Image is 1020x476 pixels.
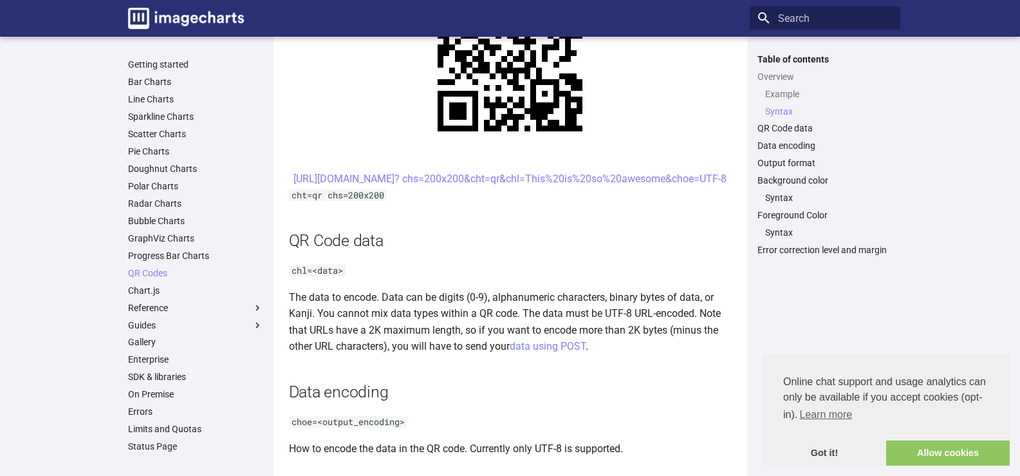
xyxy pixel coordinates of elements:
[128,389,263,401] a: On Premise
[750,53,900,65] label: Table of contents
[757,71,893,82] a: Overview
[757,175,893,187] a: Background color
[763,441,886,466] a: dismiss cookie message
[289,416,407,428] code: choe=<output_encoding>
[750,53,900,256] nav: Table of contents
[797,405,854,424] a: learn more about cookies
[510,340,586,352] a: data using POST
[757,123,893,135] a: QR Code data
[128,215,263,227] a: Bubble Charts
[750,6,900,30] input: Search
[289,229,732,252] h2: QR Code data
[128,250,263,262] a: Progress Bar Charts
[757,193,893,204] nav: Background color
[128,59,263,71] a: Getting started
[123,3,249,34] a: Image-Charts documentation
[128,163,263,175] a: Doughnut Charts
[128,94,263,106] a: Line Charts
[128,372,263,383] a: SDK & libraries
[757,158,893,169] a: Output format
[128,267,263,279] a: QR Codes
[128,285,263,296] a: Chart.js
[289,189,387,201] code: cht=qr chs=200x200
[757,88,893,117] nav: Overview
[128,146,263,158] a: Pie Charts
[128,129,263,140] a: Scatter Charts
[128,111,263,123] a: Sparkline Charts
[128,319,263,331] label: Guides
[289,381,732,403] h2: Data encoding
[128,302,263,314] label: Reference
[757,140,893,152] a: Data encoding
[128,337,263,348] a: Gallery
[128,354,263,366] a: Enterprise
[128,8,244,29] img: logo
[128,180,263,192] a: Polar Charts
[886,441,1010,466] a: allow cookies
[128,77,263,88] a: Bar Charts
[765,193,893,204] a: Syntax
[293,173,727,185] a: [URL][DOMAIN_NAME]? chs=200x200&cht=qr&chl=This%20is%20so%20awesome&choe=UTF-8
[757,210,893,222] a: Foreground Color
[757,227,893,238] nav: Foreground Color
[128,233,263,244] a: GraphViz Charts
[128,424,263,435] a: Limits and Quotas
[289,289,732,355] p: The data to encode. Data can be digits (0-9), alphanumeric characters, binary bytes of data, or K...
[763,354,1010,466] div: cookieconsent
[289,441,732,457] p: How to encode the data in the QR code. Currently only UTF-8 is supported.
[765,106,893,117] a: Syntax
[765,227,893,238] a: Syntax
[765,88,893,100] a: Example
[757,244,893,256] a: Error correction level and margin
[783,374,989,424] span: Online chat support and usage analytics can only be available if you accept cookies (opt-in).
[289,265,346,276] code: chl=<data>
[128,441,263,452] a: Status Page
[128,198,263,209] a: Radar Charts
[128,406,263,418] a: Errors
